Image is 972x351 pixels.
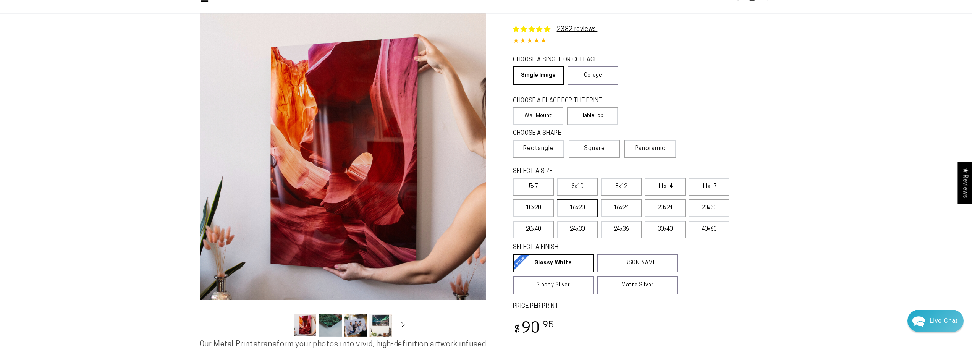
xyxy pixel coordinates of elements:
legend: CHOOSE A SINGLE OR COLLAGE [513,56,611,65]
button: Load image 3 in gallery view [344,314,367,337]
label: 11x14 [645,178,686,196]
button: Load image 2 in gallery view [319,314,342,337]
span: Panoramic [635,146,666,152]
label: 24x36 [601,221,642,238]
div: Chat widget toggle [907,310,964,332]
legend: CHOOSE A SHAPE [513,129,612,138]
button: Load image 1 in gallery view [294,314,317,337]
legend: CHOOSE A PLACE FOR THE PRINT [513,97,611,105]
label: 8x10 [557,178,598,196]
label: 20x30 [689,199,729,217]
label: 40x60 [689,221,729,238]
a: Single Image [513,66,564,85]
a: Glossy White [513,254,594,272]
label: 30x40 [645,221,686,238]
div: Click to open Judge.me floating reviews tab [957,162,972,204]
legend: SELECT A FINISH [513,243,660,252]
label: Wall Mount [513,107,564,125]
bdi: 90 [513,322,555,336]
label: 10x20 [513,199,554,217]
div: Contact Us Directly [930,310,957,332]
button: Load image 4 in gallery view [369,314,392,337]
span: $ [514,325,521,335]
label: Table Top [567,107,618,125]
a: Glossy Silver [513,276,594,294]
span: Rectangle [523,144,554,153]
label: 24x30 [557,221,598,238]
legend: SELECT A SIZE [513,167,666,176]
a: 2332 reviews. [557,26,598,32]
label: 16x20 [557,199,598,217]
label: 16x24 [601,199,642,217]
label: 20x40 [513,221,554,238]
a: [PERSON_NAME] [597,254,678,272]
a: Matte Silver [597,276,678,294]
div: 4.85 out of 5.0 stars [513,36,773,47]
a: Collage [568,66,618,85]
media-gallery: Gallery Viewer [200,13,486,339]
span: Square [584,144,605,153]
label: 8x12 [601,178,642,196]
label: PRICE PER PRINT [513,302,773,311]
button: Slide right [395,317,411,333]
button: Slide left [275,317,291,333]
sup: .95 [540,321,554,330]
label: 20x24 [645,199,686,217]
label: 11x17 [689,178,729,196]
label: 5x7 [513,178,554,196]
